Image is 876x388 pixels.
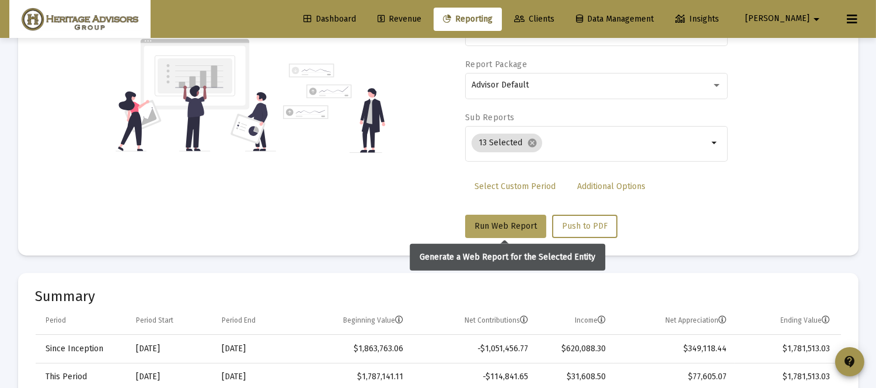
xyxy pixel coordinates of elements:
[474,181,556,191] span: Select Custom Period
[552,215,617,238] button: Push to PDF
[411,335,536,363] td: -$1,051,456.77
[577,181,645,191] span: Additional Options
[665,316,727,325] div: Net Appreciation
[536,335,614,363] td: $620,088.30
[735,307,840,335] td: Column Ending Value
[46,316,67,325] div: Period
[36,307,128,335] td: Column Period
[666,8,728,31] a: Insights
[567,8,663,31] a: Data Management
[514,14,554,24] span: Clients
[465,60,527,69] label: Report Package
[708,136,722,150] mat-icon: arrow_drop_down
[576,14,654,24] span: Data Management
[214,307,295,335] td: Column Period End
[536,307,614,335] td: Column Income
[443,14,493,24] span: Reporting
[465,316,528,325] div: Net Contributions
[116,37,276,153] img: reporting
[136,371,205,383] div: [DATE]
[434,8,502,31] a: Reporting
[343,316,403,325] div: Beginning Value
[809,8,823,31] mat-icon: arrow_drop_down
[222,316,256,325] div: Period End
[378,14,421,24] span: Revenue
[128,307,214,335] td: Column Period Start
[283,64,385,153] img: reporting-alt
[781,316,830,325] div: Ending Value
[18,8,142,31] img: Dashboard
[136,316,173,325] div: Period Start
[735,335,840,363] td: $1,781,513.03
[527,138,538,148] mat-icon: cancel
[614,335,735,363] td: $349,118.44
[474,221,537,231] span: Run Web Report
[465,215,546,238] button: Run Web Report
[562,221,608,231] span: Push to PDF
[472,80,529,90] span: Advisor Default
[303,14,356,24] span: Dashboard
[575,316,606,325] div: Income
[843,355,857,369] mat-icon: contact_support
[472,134,542,152] mat-chip: 13 Selected
[295,307,411,335] td: Column Beginning Value
[136,343,205,355] div: [DATE]
[505,8,564,31] a: Clients
[731,7,837,30] button: [PERSON_NAME]
[295,335,411,363] td: $1,863,763.06
[36,291,841,302] mat-card-title: Summary
[472,131,708,155] mat-chip-list: Selection
[368,8,431,31] a: Revenue
[465,113,514,123] label: Sub Reports
[294,8,365,31] a: Dashboard
[222,343,287,355] div: [DATE]
[675,14,719,24] span: Insights
[745,14,809,24] span: [PERSON_NAME]
[222,371,287,383] div: [DATE]
[614,307,735,335] td: Column Net Appreciation
[36,335,128,363] td: Since Inception
[411,307,536,335] td: Column Net Contributions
